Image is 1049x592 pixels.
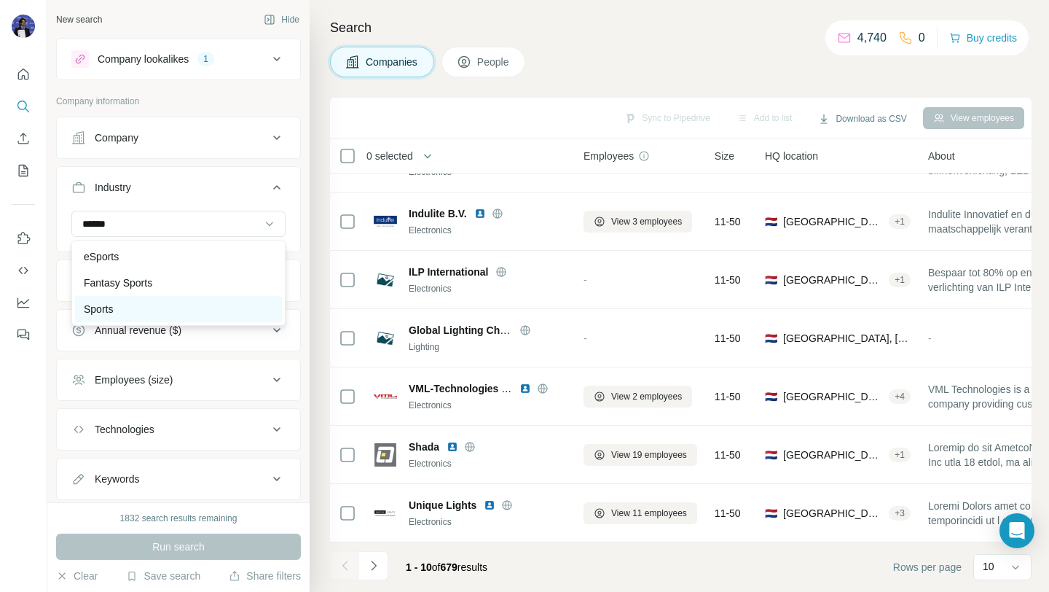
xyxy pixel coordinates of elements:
[409,399,566,412] div: Electronics
[715,149,734,163] span: Size
[95,323,181,338] div: Annual revenue ($)
[584,332,587,344] span: -
[584,502,697,524] button: View 11 employees
[57,412,300,447] button: Technologies
[406,561,432,573] span: 1 - 10
[949,28,1017,48] button: Buy credits
[477,55,511,69] span: People
[57,170,300,211] button: Industry
[95,422,154,437] div: Technologies
[229,569,301,583] button: Share filters
[84,302,113,316] p: Sports
[359,551,388,580] button: Navigate to next page
[56,569,98,583] button: Clear
[120,512,237,525] div: 1832 search results remaining
[366,149,413,163] span: 0 selected
[889,448,911,461] div: + 1
[783,331,911,346] span: [GEOGRAPHIC_DATA], [GEOGRAPHIC_DATA]|Duiven
[611,215,682,228] span: View 3 employees
[95,180,131,195] div: Industry
[999,513,1034,548] div: Open Intercom Messenger
[374,210,397,233] img: Logo of Indulite B.V.
[409,440,439,454] span: Shada
[765,331,777,346] span: 🇳🇱
[783,214,883,229] span: [GEOGRAPHIC_DATA], [GEOGRAPHIC_DATA]
[12,289,35,316] button: Dashboard
[12,125,35,152] button: Enrich CSV
[374,327,397,350] img: Logo of Global Lighting Challenge
[783,389,883,404] span: [GEOGRAPHIC_DATA], [GEOGRAPHIC_DATA]|[GEOGRAPHIC_DATA]
[611,448,687,461] span: View 19 employees
[409,498,476,513] span: Unique Lights
[889,507,911,520] div: + 3
[409,206,467,221] span: Indulite B.V.
[406,561,487,573] span: results
[765,448,777,462] span: 🇳🇱
[57,461,300,496] button: Keywords
[409,515,566,529] div: Electronics
[254,9,310,31] button: Hide
[765,273,777,287] span: 🇳🇱
[12,93,35,120] button: Search
[715,331,741,346] span: 11-50
[374,443,397,467] img: Logo of Shada
[983,559,994,574] p: 10
[519,383,531,394] img: LinkedIn logo
[783,506,883,521] span: [GEOGRAPHIC_DATA], [GEOGRAPHIC_DATA]
[783,448,883,462] span: [GEOGRAPHIC_DATA], [GEOGRAPHIC_DATA]
[409,383,518,394] span: VML-Technologies b.v.
[765,214,777,229] span: 🇳🇱
[715,214,741,229] span: 11-50
[374,268,397,292] img: Logo of ILP International
[808,108,916,130] button: Download as CSV
[12,157,35,184] button: My lists
[889,390,911,403] div: + 4
[441,561,457,573] span: 679
[197,52,214,66] div: 1
[57,120,300,155] button: Company
[584,386,692,408] button: View 2 employees
[432,561,441,573] span: of
[409,457,566,470] div: Electronics
[584,149,634,163] span: Employees
[893,560,962,575] span: Rows per page
[95,131,138,145] div: Company
[126,569,200,583] button: Save search
[409,265,488,279] span: ILP International
[715,448,741,462] span: 11-50
[484,499,495,511] img: LinkedIn logo
[409,324,535,336] span: Global Lighting Challenge
[57,263,300,298] button: HQ location1
[330,17,1032,38] h4: Search
[584,444,697,466] button: View 19 employees
[84,276,152,290] p: Fantasy Sports
[409,282,566,295] div: Electronics
[765,506,777,521] span: 🇳🇱
[95,373,173,387] div: Employees (size)
[928,149,955,163] span: About
[765,149,818,163] span: HQ location
[374,385,397,408] img: Logo of VML-Technologies b.v.
[56,95,301,108] p: Company information
[928,332,932,344] span: -
[783,273,883,287] span: [GEOGRAPHIC_DATA], [GEOGRAPHIC_DATA]|Barendrecht
[56,13,102,26] div: New search
[366,55,419,69] span: Companies
[447,441,458,453] img: LinkedIn logo
[715,506,741,521] span: 11-50
[765,389,777,404] span: 🇳🇱
[12,61,35,87] button: Quick start
[98,52,189,66] div: Company lookalikes
[889,273,911,287] div: + 1
[584,274,587,286] span: -
[715,389,741,404] span: 11-50
[611,390,682,403] span: View 2 employees
[12,257,35,284] button: Use Surfe API
[474,208,486,219] img: LinkedIn logo
[857,29,887,47] p: 4,740
[95,472,139,486] div: Keywords
[409,340,566,354] div: Lighting
[919,29,925,47] p: 0
[12,225,35,252] button: Use Surfe on LinkedIn
[409,224,566,237] div: Electronics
